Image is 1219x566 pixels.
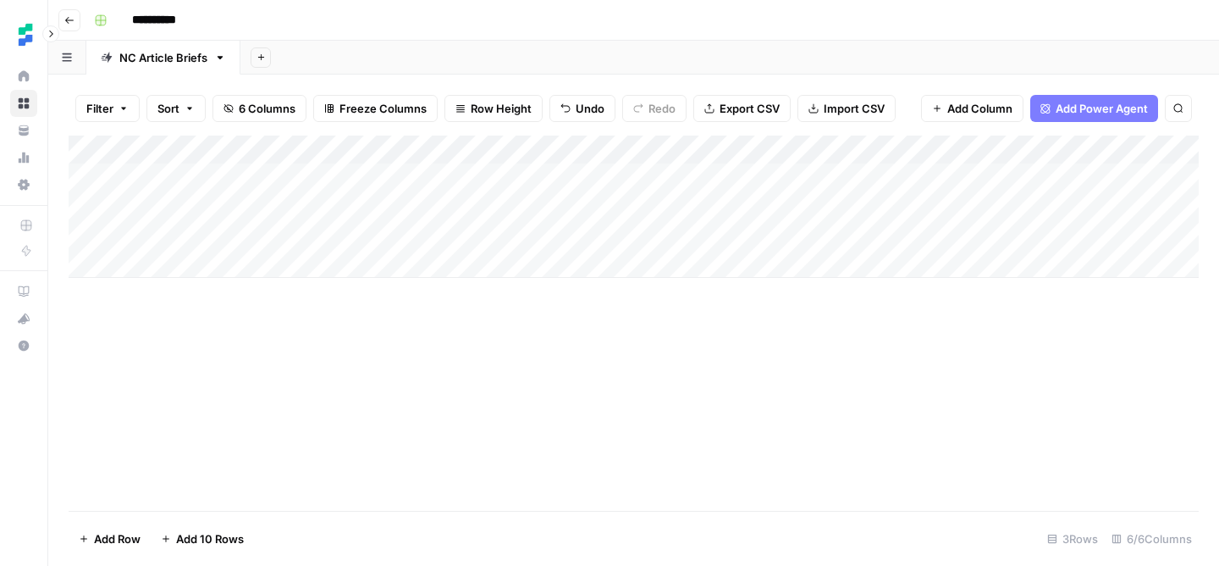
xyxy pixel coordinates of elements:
a: NC Article Briefs [86,41,240,75]
div: NC Article Briefs [119,49,207,66]
button: Filter [75,95,140,122]
button: Help + Support [10,332,37,359]
div: What's new? [11,306,36,331]
span: Sort [157,100,179,117]
span: Freeze Columns [339,100,427,117]
span: Import CSV [824,100,885,117]
button: Add Column [921,95,1023,122]
button: Freeze Columns [313,95,438,122]
button: 6 Columns [212,95,306,122]
span: Redo [648,100,676,117]
img: Ten Speed Logo [10,19,41,50]
a: Usage [10,144,37,171]
a: Settings [10,171,37,198]
button: Row Height [444,95,543,122]
button: Add Row [69,525,151,552]
button: Undo [549,95,615,122]
span: Row Height [471,100,532,117]
span: Add Row [94,530,141,547]
div: 3 Rows [1040,525,1105,552]
button: What's new? [10,305,37,332]
span: Add Power Agent [1056,100,1148,117]
span: 6 Columns [239,100,295,117]
div: 6/6 Columns [1105,525,1199,552]
button: Workspace: Ten Speed [10,14,37,56]
a: Home [10,63,37,90]
button: Import CSV [797,95,896,122]
span: Add 10 Rows [176,530,244,547]
button: Export CSV [693,95,791,122]
button: Sort [146,95,206,122]
a: Your Data [10,117,37,144]
button: Redo [622,95,687,122]
button: Add Power Agent [1030,95,1158,122]
span: Export CSV [720,100,780,117]
span: Add Column [947,100,1012,117]
span: Undo [576,100,604,117]
a: Browse [10,90,37,117]
a: AirOps Academy [10,278,37,305]
button: Add 10 Rows [151,525,254,552]
span: Filter [86,100,113,117]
